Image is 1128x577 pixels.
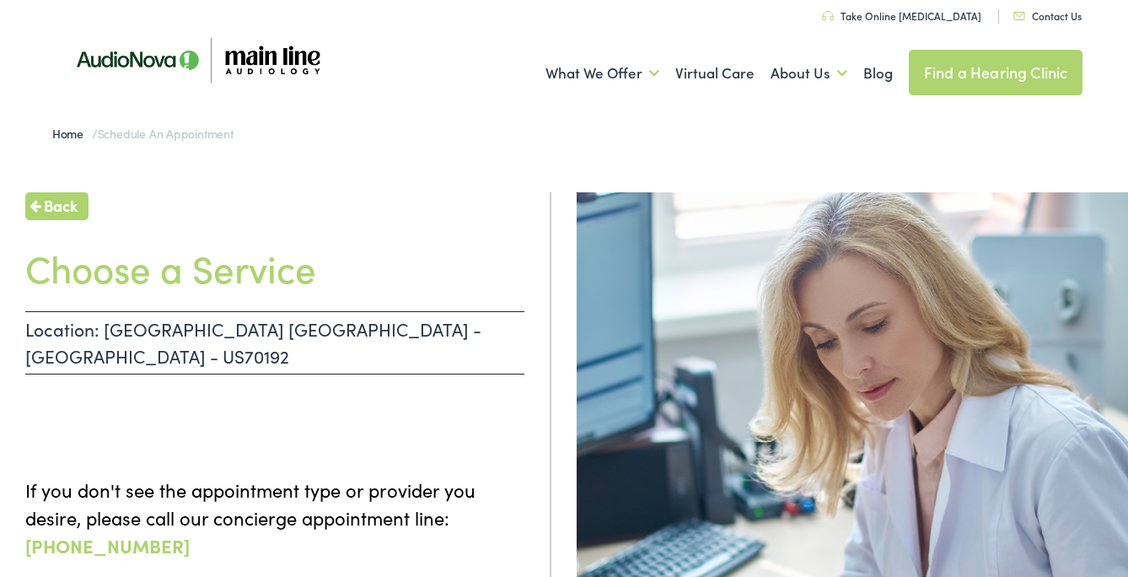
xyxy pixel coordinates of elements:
[771,42,847,105] a: About Us
[52,125,234,142] span: /
[25,245,524,290] h1: Choose a Service
[1013,12,1025,20] img: utility icon
[822,8,981,23] a: Take Online [MEDICAL_DATA]
[25,192,89,220] a: Back
[52,125,92,142] a: Home
[675,42,755,105] a: Virtual Care
[909,50,1083,95] a: Find a Hearing Clinic
[25,532,190,558] a: [PHONE_NUMBER]
[545,42,659,105] a: What We Offer
[25,476,524,559] p: If you don't see the appointment type or provider you desire, please call our concierge appointme...
[98,125,234,142] span: Schedule an Appointment
[863,42,893,105] a: Blog
[44,194,78,217] span: Back
[1013,8,1082,23] a: Contact Us
[25,311,524,375] p: Location: [GEOGRAPHIC_DATA] [GEOGRAPHIC_DATA] - [GEOGRAPHIC_DATA] - US70192
[822,11,834,21] img: utility icon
